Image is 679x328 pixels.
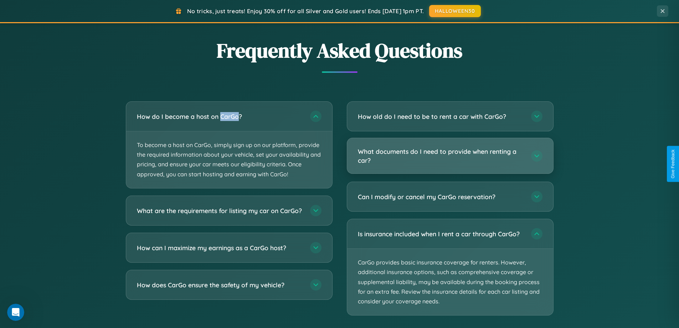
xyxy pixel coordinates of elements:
[358,229,524,238] h3: Is insurance included when I rent a car through CarGo?
[137,206,303,215] h3: What are the requirements for listing my car on CarGo?
[137,280,303,289] h3: How does CarGo ensure the safety of my vehicle?
[347,249,553,315] p: CarGo provides basic insurance coverage for renters. However, additional insurance options, such ...
[187,7,424,15] span: No tricks, just treats! Enjoy 30% off for all Silver and Gold users! Ends [DATE] 1pm PT.
[126,131,332,188] p: To become a host on CarGo, simply sign up on our platform, provide the required information about...
[670,150,675,178] div: Give Feedback
[7,304,24,321] iframe: Intercom live chat
[358,147,524,165] h3: What documents do I need to provide when renting a car?
[137,243,303,252] h3: How can I maximize my earnings as a CarGo host?
[429,5,481,17] button: HALLOWEEN30
[358,112,524,121] h3: How old do I need to be to rent a car with CarGo?
[137,112,303,121] h3: How do I become a host on CarGo?
[358,192,524,201] h3: Can I modify or cancel my CarGo reservation?
[126,37,554,64] h2: Frequently Asked Questions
